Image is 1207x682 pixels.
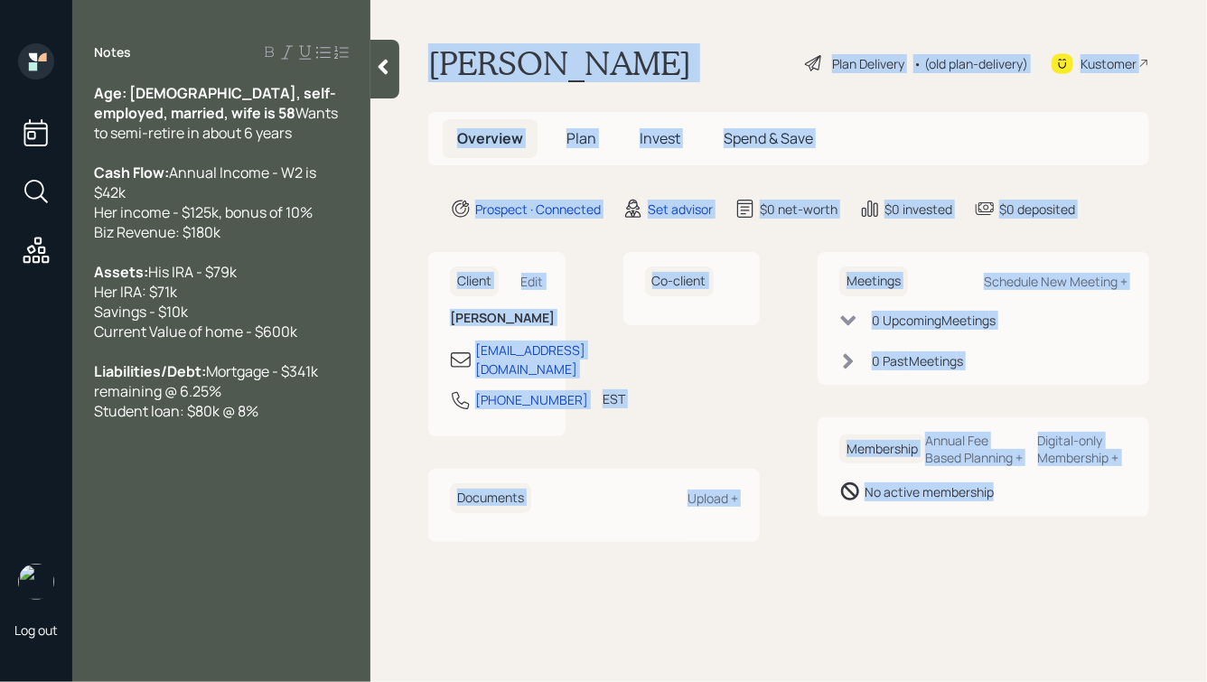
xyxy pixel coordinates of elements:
span: Plan [566,128,596,148]
h6: Client [450,266,499,296]
label: Notes [94,43,131,61]
span: Invest [640,128,680,148]
span: Liabilities/Debt: [94,361,206,381]
div: Upload + [688,490,738,507]
div: 0 Upcoming Meeting s [872,311,996,330]
span: Her income - $125k, bonus of 10% [94,202,313,222]
div: Digital-only Membership + [1038,432,1127,466]
h6: [PERSON_NAME] [450,311,544,326]
h1: [PERSON_NAME] [428,43,691,83]
h6: Documents [450,483,531,513]
span: Biz Revenue: $180k [94,222,220,242]
img: hunter_neumayer.jpg [18,564,54,600]
div: Plan Delivery [832,54,904,73]
h6: Co-client [645,266,714,296]
span: Age: [DEMOGRAPHIC_DATA], self-employed, married, wife is 58 [94,83,336,123]
span: Overview [457,128,523,148]
div: Prospect · Connected [475,200,601,219]
div: Set advisor [648,200,713,219]
span: Annual Income - W2 is $42k [94,163,319,202]
span: Cash Flow: [94,163,169,182]
div: No active membership [865,482,994,501]
span: Her IRA: $71k Savings - $10k Current Value of home - $600k [94,282,297,341]
span: Mortgage - $341k remaining @ 6.25% [94,361,321,401]
div: [EMAIL_ADDRESS][DOMAIN_NAME] [475,341,585,378]
div: Schedule New Meeting + [984,273,1127,290]
div: Log out [14,621,58,639]
div: 0 Past Meeting s [872,351,963,370]
div: EST [603,389,625,408]
div: Kustomer [1081,54,1137,73]
div: $0 deposited [999,200,1075,219]
div: Edit [521,273,544,290]
span: His IRA - $79k [148,262,237,282]
span: Assets: [94,262,148,282]
div: [PHONE_NUMBER] [475,390,588,409]
h6: Meetings [839,266,908,296]
span: Student loan: $80k @ 8% [94,401,258,421]
div: • (old plan-delivery) [913,54,1028,73]
div: $0 invested [884,200,952,219]
h6: Membership [839,434,925,464]
div: Annual Fee Based Planning + [925,432,1024,466]
span: Wants to semi-retire in about 6 years [94,103,341,143]
span: Spend & Save [724,128,813,148]
div: $0 net-worth [760,200,837,219]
